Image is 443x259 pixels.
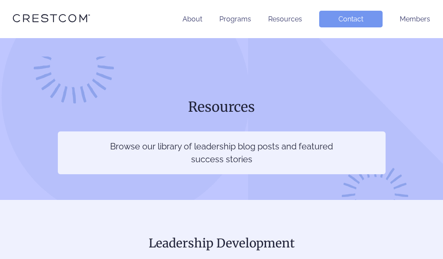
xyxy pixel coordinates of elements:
[219,15,251,23] a: Programs
[319,11,383,27] a: Contact
[183,15,202,23] a: About
[268,15,302,23] a: Resources
[400,15,430,23] a: Members
[110,140,334,166] p: Browse our library of leadership blog posts and featured success stories
[13,234,430,252] h2: Leadership Development
[58,98,386,116] h1: Resources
